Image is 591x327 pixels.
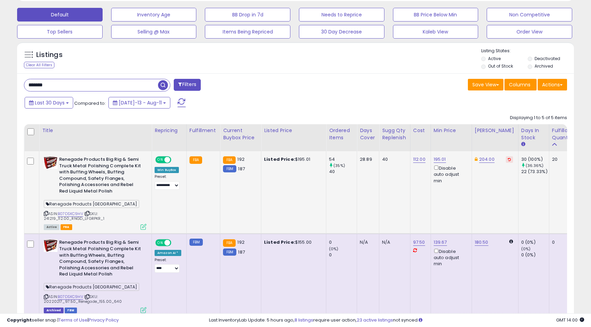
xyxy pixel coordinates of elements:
[36,50,63,60] h5: Listings
[58,317,88,323] a: Terms of Use
[552,239,573,245] div: 0
[264,156,321,162] div: $195.01
[35,99,65,106] span: Last 30 Days
[111,25,197,39] button: Selling @ Max
[155,127,184,134] div: Repricing
[223,239,236,247] small: FBA
[238,166,245,172] span: 187
[521,252,549,258] div: 0 (0%)
[294,317,313,323] a: 8 listings
[119,99,162,106] span: [DATE]-13 - Aug-11
[42,127,149,134] div: Title
[237,156,244,162] span: 192
[487,8,572,22] button: Non Competitive
[504,79,537,90] button: Columns
[237,239,244,245] span: 192
[510,115,567,121] div: Displaying 1 to 5 of 5 items
[223,156,236,164] small: FBA
[413,239,425,246] a: 97.50
[379,124,410,151] th: Please note that this number is a calculation based on your required days of coverage and your ve...
[434,156,446,163] a: 195.01
[59,156,142,196] b: Renegade Products Big Rig & Semi Truck Metal Polishing Complete Kit with Buffing Wheels, Buffing ...
[521,169,549,175] div: 22 (73.33%)
[174,79,200,91] button: Filters
[156,240,165,246] span: ON
[111,8,197,22] button: Inventory Age
[223,127,258,141] div: Current Buybox Price
[155,258,181,273] div: Preset:
[538,79,567,90] button: Actions
[488,63,513,69] label: Out of Stock
[488,56,501,61] label: Active
[205,25,290,39] button: Items Being Repriced
[329,252,357,258] div: 0
[360,239,374,245] div: N/A
[521,239,549,245] div: 0 (0%)
[74,100,106,106] span: Compared to:
[413,127,428,134] div: Cost
[155,167,179,173] div: Win BuyBox
[552,156,573,162] div: 20
[170,157,181,163] span: OFF
[189,127,217,134] div: Fulfillment
[44,156,146,229] div: ASIN:
[535,56,560,61] label: Deactivated
[7,317,119,324] div: seller snap | |
[434,239,447,246] a: 139.67
[7,317,32,323] strong: Copyright
[479,156,495,163] a: 204.00
[526,163,543,168] small: (36.36%)
[209,317,584,324] div: Last InventoryLab Update: 5 hours ago, require user action, not synced.
[357,317,393,323] a: 23 active listings
[17,25,103,39] button: Top Sellers
[487,25,572,39] button: Order View
[475,127,515,134] div: [PERSON_NAME]
[552,127,576,141] div: Fulfillable Quantity
[59,239,142,279] b: Renegade Products Big Rig & Semi Truck Metal Polishing Complete Kit with Buffing Wheels, Buffing ...
[556,317,584,323] span: 2025-09-11 14:00 GMT
[468,79,503,90] button: Save View
[521,141,525,147] small: Days In Stock.
[170,240,181,246] span: OFF
[205,8,290,22] button: BB Drop in 7d
[155,250,181,256] div: Amazon AI *
[223,165,236,172] small: FBM
[329,169,357,175] div: 40
[393,8,478,22] button: BB Price Below Min
[413,156,425,163] a: 112.00
[264,239,295,245] b: Listed Price:
[382,239,405,245] div: N/A
[329,127,354,141] div: Ordered Items
[108,97,170,109] button: [DATE]-13 - Aug-11
[360,156,374,162] div: 28.89
[475,239,488,246] a: 180.50
[58,294,83,300] a: B07DSKC9HV
[299,25,384,39] button: 30 Day Decrease
[521,246,531,252] small: (0%)
[44,200,139,208] span: Renegade Products [GEOGRAPHIC_DATA]
[509,81,530,88] span: Columns
[299,8,384,22] button: Needs to Reprice
[25,97,73,109] button: Last 30 Days
[44,156,57,169] img: 51tQ2-qwLpL._SL40_.jpg
[189,239,203,246] small: FBM
[434,127,469,134] div: Min Price
[58,211,83,217] a: B07DSKC9HV
[264,156,295,162] b: Listed Price:
[393,25,478,39] button: Kaleb View
[329,156,357,162] div: 54
[238,249,245,255] span: 187
[61,224,72,230] span: FBA
[481,48,574,54] p: Listing States:
[24,62,54,68] div: Clear All Filters
[521,156,549,162] div: 30 (100%)
[264,239,321,245] div: $155.00
[155,174,181,190] div: Preset:
[44,283,139,291] span: Renegade Products [GEOGRAPHIC_DATA]
[521,127,546,141] div: Days In Stock
[17,8,103,22] button: Default
[89,317,119,323] a: Privacy Policy
[382,156,405,162] div: 40
[189,156,202,164] small: FBA
[434,247,467,267] div: Disable auto adjust min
